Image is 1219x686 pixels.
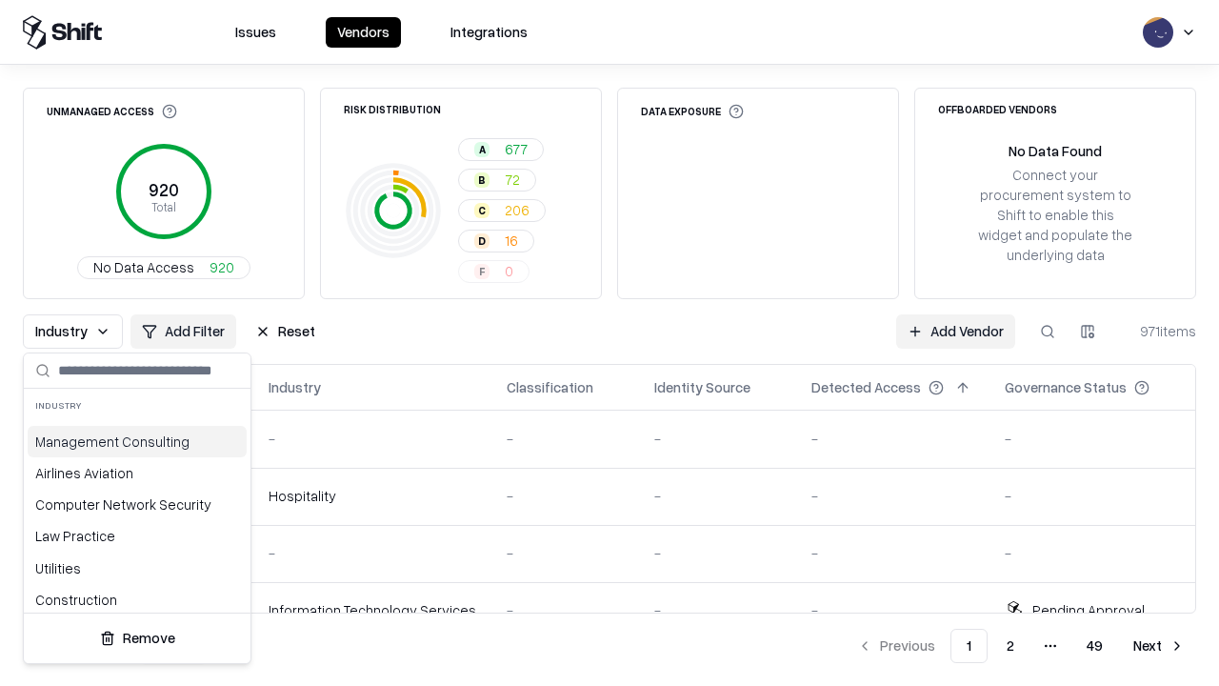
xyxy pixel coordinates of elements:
[28,426,247,457] div: Management Consulting
[28,584,247,615] div: Construction
[28,553,247,584] div: Utilities
[28,489,247,520] div: Computer Network Security
[28,520,247,552] div: Law Practice
[24,389,250,422] div: Industry
[31,621,243,656] button: Remove
[24,422,250,613] div: Suggestions
[28,457,247,489] div: Airlines Aviation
